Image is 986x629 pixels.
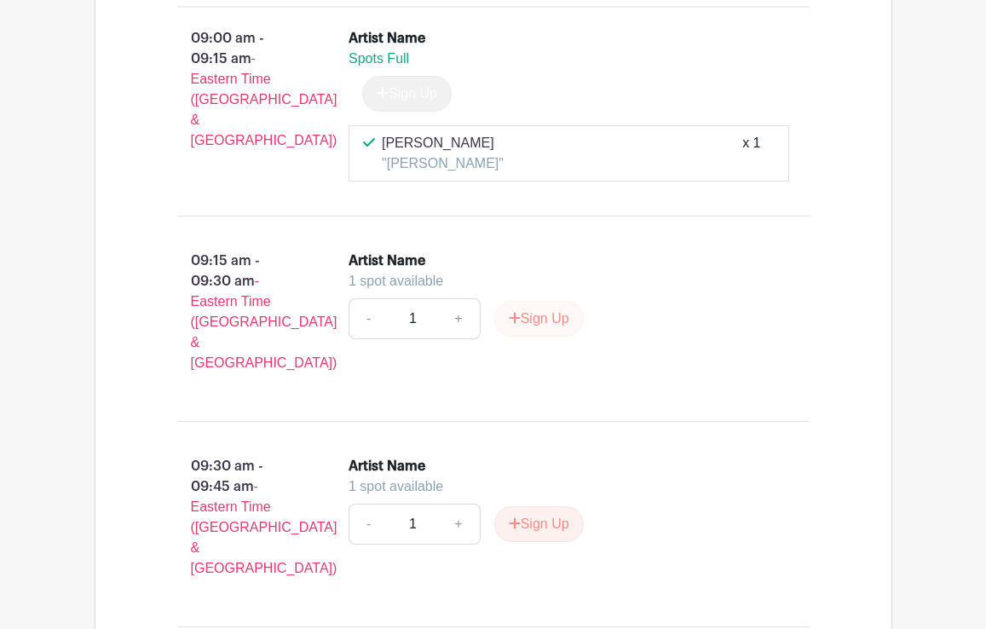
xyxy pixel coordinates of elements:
[191,479,337,575] span: - Eastern Time ([GEOGRAPHIC_DATA] & [GEOGRAPHIC_DATA])
[742,133,760,174] div: x 1
[349,51,409,66] span: Spots Full
[382,153,504,174] p: "[PERSON_NAME]"
[349,456,425,476] div: Artist Name
[494,506,584,542] button: Sign Up
[191,51,337,147] span: - Eastern Time ([GEOGRAPHIC_DATA] & [GEOGRAPHIC_DATA])
[349,271,776,291] div: 1 spot available
[349,28,425,49] div: Artist Name
[349,504,388,545] a: -
[437,298,480,339] a: +
[150,21,322,158] p: 09:00 am - 09:15 am
[349,476,776,497] div: 1 spot available
[349,298,388,339] a: -
[191,274,337,370] span: - Eastern Time ([GEOGRAPHIC_DATA] & [GEOGRAPHIC_DATA])
[494,301,584,337] button: Sign Up
[349,251,425,271] div: Artist Name
[150,449,322,586] p: 09:30 am - 09:45 am
[382,133,504,153] p: [PERSON_NAME]
[150,244,322,380] p: 09:15 am - 09:30 am
[437,504,480,545] a: +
